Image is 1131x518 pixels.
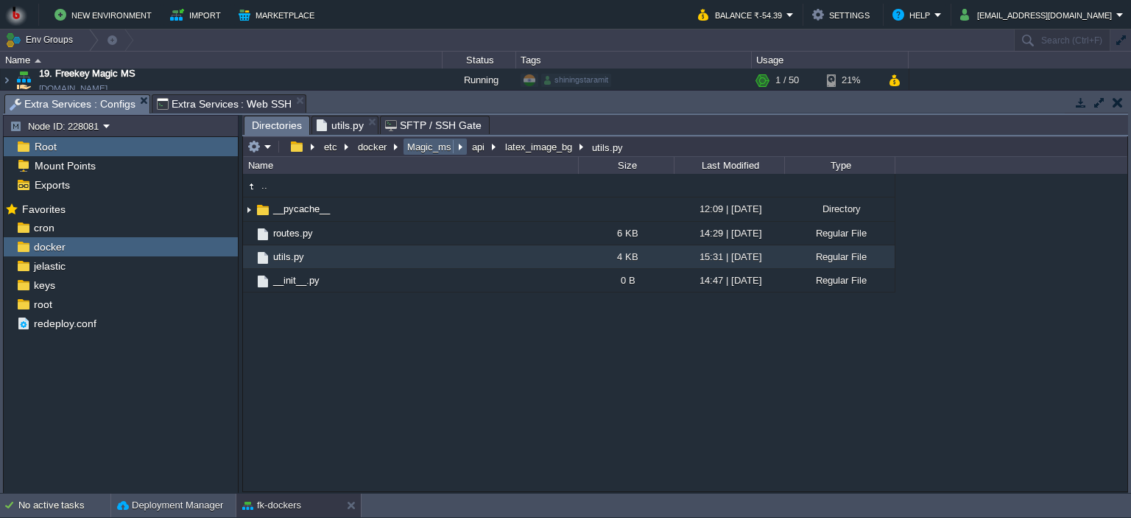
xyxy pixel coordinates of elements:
div: 4 KB [578,245,674,268]
a: Mount Points [32,159,98,172]
span: Extra Services : Web SSH [157,95,292,113]
div: 0 B [578,269,674,292]
a: [DOMAIN_NAME] [39,81,108,96]
a: Favorites [19,203,68,215]
div: utils.py [588,141,623,153]
div: Size [579,157,674,174]
div: Running [443,60,516,100]
a: __init__.py [271,274,322,287]
button: Marketplace [239,6,319,24]
a: Exports [32,178,72,192]
div: Tags [517,52,751,69]
img: AMDAwAAAACH5BAEAAAAALAAAAAABAAEAAAICRAEAOw== [255,250,271,266]
a: docker [31,240,68,253]
a: routes.py [271,227,315,239]
li: /etc/docker/Magic_ms/api/latex_image_bg/utils.py [311,116,378,134]
button: etc [322,140,341,153]
a: redeploy.conf [31,317,99,330]
div: Regular File [784,245,895,268]
input: Click to enter the path [243,136,1127,157]
div: shiningstaramit [541,74,611,87]
img: AMDAwAAAACH5BAEAAAAALAAAAAABAAEAAAICRAEAOw== [255,226,271,242]
button: Magic_ms [405,140,455,153]
span: utils.py [317,116,364,134]
button: Balance ₹-54.39 [698,6,786,24]
a: jelastic [31,259,68,273]
div: Usage [753,52,908,69]
div: 12:09 | [DATE] [674,197,784,220]
a: __pycache__ [271,203,332,215]
a: .. [259,179,269,192]
div: Regular File [784,269,895,292]
div: 14:47 | [DATE] [674,269,784,292]
div: 15:31 | [DATE] [674,245,784,268]
img: AMDAwAAAACH5BAEAAAAALAAAAAABAAEAAAICRAEAOw== [243,178,259,195]
span: Favorites [19,203,68,216]
div: Directory [784,197,895,220]
button: Env Groups [5,29,78,50]
button: Deployment Manager [117,498,223,513]
img: AMDAwAAAACH5BAEAAAAALAAAAAABAAEAAAICRAEAOw== [243,198,255,221]
img: AMDAwAAAACH5BAEAAAAALAAAAAABAAEAAAICRAEAOw== [255,202,271,218]
button: New Environment [54,6,156,24]
img: AMDAwAAAACH5BAEAAAAALAAAAAABAAEAAAICRAEAOw== [35,59,41,63]
button: Node ID: 228081 [10,119,103,133]
a: cron [31,221,57,234]
div: 1 / 50 [775,60,799,100]
img: Bitss Techniques [5,4,27,26]
img: AMDAwAAAACH5BAEAAAAALAAAAAABAAEAAAICRAEAOw== [243,269,255,292]
div: 6 KB [578,222,674,245]
img: AMDAwAAAACH5BAEAAAAALAAAAAABAAEAAAICRAEAOw== [13,60,34,100]
div: No active tasks [18,494,110,517]
span: Extra Services : Configs [10,95,135,113]
img: AMDAwAAAACH5BAEAAAAALAAAAAABAAEAAAICRAEAOw== [243,222,255,245]
div: Last Modified [675,157,784,174]
a: Root [32,140,59,153]
button: api [470,140,488,153]
div: Status [443,52,515,69]
a: utils.py [271,251,306,263]
div: 14:29 | [DATE] [674,222,784,245]
button: fk-dockers [242,498,301,513]
img: AMDAwAAAACH5BAEAAAAALAAAAAABAAEAAAICRAEAOw== [1,60,13,100]
div: Type [786,157,895,174]
a: keys [31,279,57,292]
a: root [31,298,54,311]
img: AMDAwAAAACH5BAEAAAAALAAAAAABAAEAAAICRAEAOw== [243,245,255,268]
button: Import [170,6,225,24]
div: Regular File [784,222,895,245]
a: 19. Freekey Magic MS [39,66,135,81]
span: SFTP / SSH Gate [385,116,482,134]
button: docker [356,140,390,153]
div: Name [1,52,442,69]
button: Settings [812,6,874,24]
button: Help [892,6,934,24]
div: 21% [827,60,875,100]
div: Name [244,157,578,174]
button: [EMAIL_ADDRESS][DOMAIN_NAME] [960,6,1116,24]
button: latex_image_bg [503,140,576,153]
img: AMDAwAAAACH5BAEAAAAALAAAAAABAAEAAAICRAEAOw== [255,273,271,290]
span: Directories [252,116,302,135]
